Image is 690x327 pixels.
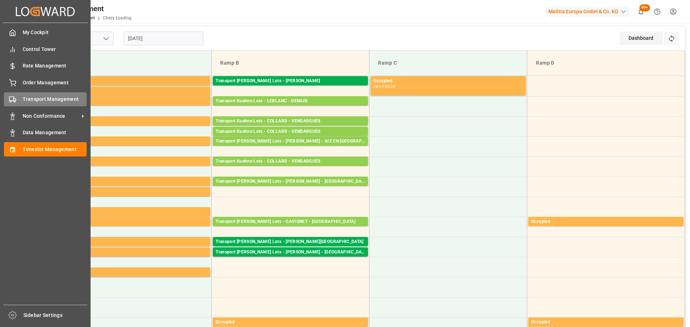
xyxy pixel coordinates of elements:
div: Occupied [58,78,207,85]
span: Order Management [23,79,87,87]
a: Transport Management [4,92,87,106]
div: Transport [PERSON_NAME] Lots - GAVIGNET - [GEOGRAPHIC_DATA] [216,218,365,225]
div: Pallets: 3,TU: 160,City: [GEOGRAPHIC_DATA],Arrival: [DATE] 00:00:00 [216,165,365,171]
div: Melitta Europa GmbH & Co. KG [546,6,630,17]
span: Rate Management [23,62,87,70]
div: - [384,85,385,88]
div: Occupied [58,118,207,125]
div: Occupied [58,269,207,276]
a: Order Management [4,75,87,89]
div: Occupied [531,319,681,326]
span: My Cockpit [23,29,87,36]
div: Occupied [216,319,365,326]
div: Occupied [58,218,207,225]
div: Pallets: 6,TU: 335,City: CARQUEFOU,Arrival: [DATE] 00:00:00 [216,85,365,91]
span: Timeslot Management [23,146,87,153]
span: 99+ [639,4,650,11]
span: Sidebar Settings [23,312,88,319]
div: Ramp A [60,56,206,70]
button: Melitta Europa GmbH & Co. KG [546,5,633,18]
div: Pallets: 17,TU: ,City: [GEOGRAPHIC_DATA],Arrival: [DATE] 00:00:00 [216,125,365,131]
button: show 100 new notifications [633,4,649,20]
a: Control Tower [4,42,87,56]
div: Occupied [58,238,207,246]
div: 08:00 [373,85,384,88]
input: DD-MM-YYYY [124,32,203,45]
span: Data Management [23,129,87,136]
a: My Cockpit [4,25,87,39]
div: Pallets: 2,TU: 52,City: [GEOGRAPHIC_DATA],Arrival: [DATE] 00:00:00 [216,256,365,262]
div: Occupied [58,188,207,196]
div: 11:45 [543,225,553,229]
div: Occupied [58,158,207,165]
div: Occupied [58,88,207,95]
div: Occupied [58,98,207,105]
div: Occupied [58,178,207,185]
div: Pallets: ,TU: 70,City: [GEOGRAPHIC_DATA],Arrival: [DATE] 00:00:00 [216,145,365,151]
div: Occupied [58,209,207,216]
div: Pallets: 8,TU: 413,City: [GEOGRAPHIC_DATA],Arrival: [DATE] 00:00:00 [216,105,365,111]
div: Transport [PERSON_NAME] Lots - [PERSON_NAME] [216,78,365,85]
div: Transport Kuehne Lots - LEBLANC - DENAIN [216,98,365,105]
div: Transport [PERSON_NAME] Lots - [PERSON_NAME] - [GEOGRAPHIC_DATA] SUR [GEOGRAPHIC_DATA] [216,249,365,256]
div: 08:30 [385,85,395,88]
div: Ramp B [217,56,363,70]
span: Non Conformance [23,112,79,120]
button: Help Center [649,4,665,20]
div: Transport [PERSON_NAME] Lots - [PERSON_NAME] - [GEOGRAPHIC_DATA] [216,178,365,185]
div: Occupied [58,249,207,256]
div: Ramp C [375,56,521,70]
div: Pallets: 1,TU: 78,City: [GEOGRAPHIC_DATA],Arrival: [DATE] 00:00:00 [216,185,365,191]
div: Ramp D [533,56,679,70]
a: Timeslot Management [4,142,87,156]
div: Occupied [373,78,523,85]
div: Occupied [58,138,207,145]
div: Transport [PERSON_NAME] Lots - [PERSON_NAME][GEOGRAPHIC_DATA] [216,238,365,246]
div: Occupied [531,218,681,225]
div: Transport Kuehne Lots - COLLARD - VENDARGUES [216,158,365,165]
a: Data Management [4,126,87,140]
div: Transport Kuehne Lots - COLLARD - VENDARGUES [216,118,365,125]
button: open menu [100,33,111,44]
div: 11:30 [531,225,542,229]
div: Pallets: ,TU: 6,City: [GEOGRAPHIC_DATA],Arrival: [DATE] 00:00:00 [216,246,365,252]
span: Control Tower [23,46,87,53]
span: Transport Management [23,95,87,103]
div: Pallets: ,TU: 168,City: [GEOGRAPHIC_DATA],Arrival: [DATE] 00:00:00 [216,225,365,232]
div: Dashboard [620,32,663,45]
div: Transport [PERSON_NAME] Lots - [PERSON_NAME] - AIX EN [GEOGRAPHIC_DATA] [216,138,365,145]
div: Pallets: 4,TU: ,City: [GEOGRAPHIC_DATA],Arrival: [DATE] 00:00:00 [216,135,365,141]
div: - [542,225,543,229]
a: Rate Management [4,59,87,73]
div: Transport Kuehne Lots - COLLARD - VENDARGUES [216,128,365,135]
